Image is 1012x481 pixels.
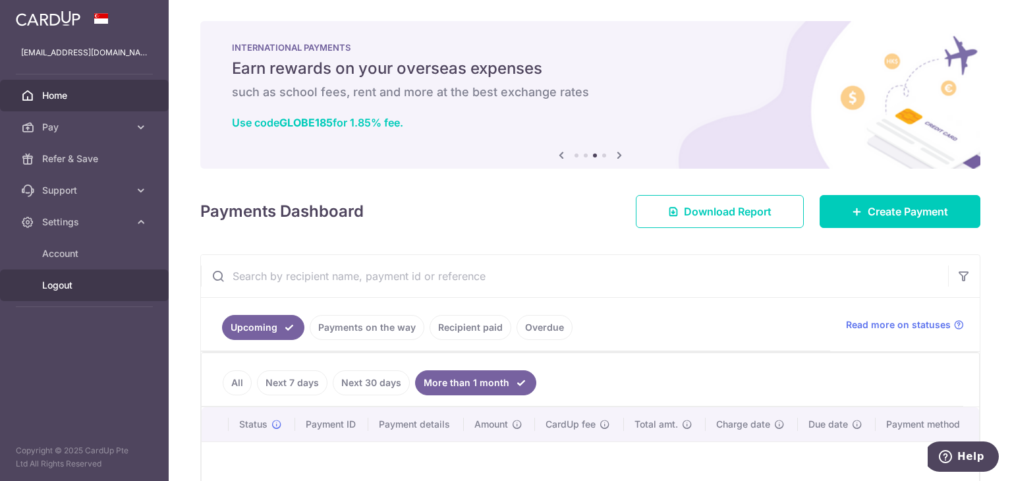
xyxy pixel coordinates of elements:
h5: Earn rewards on your overseas expenses [232,58,949,79]
a: Download Report [636,195,804,228]
span: Support [42,184,129,197]
a: Overdue [517,315,573,340]
span: Refer & Save [42,152,129,165]
a: Create Payment [820,195,980,228]
span: Charge date [716,418,770,431]
p: [EMAIL_ADDRESS][DOMAIN_NAME] [21,46,148,59]
a: More than 1 month [415,370,536,395]
b: GLOBE185 [279,116,333,129]
img: International Payment Banner [200,21,980,169]
th: Payment method [876,407,979,441]
img: CardUp [16,11,80,26]
span: Total amt. [634,418,678,431]
th: Payment ID [295,407,369,441]
a: All [223,370,252,395]
th: Payment details [368,407,464,441]
span: Pay [42,121,129,134]
span: Account [42,247,129,260]
a: Payments on the way [310,315,424,340]
h4: Payments Dashboard [200,200,364,223]
span: Home [42,89,129,102]
a: Read more on statuses [846,318,964,331]
span: Status [239,418,267,431]
h6: such as school fees, rent and more at the best exchange rates [232,84,949,100]
a: Next 7 days [257,370,327,395]
span: Logout [42,279,129,292]
a: Use codeGLOBE185for 1.85% fee. [232,116,403,129]
span: Read more on statuses [846,318,951,331]
span: CardUp fee [546,418,596,431]
a: Recipient paid [430,315,511,340]
span: Create Payment [868,204,948,219]
span: Amount [474,418,508,431]
a: Next 30 days [333,370,410,395]
span: Due date [808,418,848,431]
input: Search by recipient name, payment id or reference [201,255,948,297]
span: Settings [42,215,129,229]
span: Download Report [684,204,772,219]
a: Upcoming [222,315,304,340]
iframe: Opens a widget where you can find more information [928,441,999,474]
p: INTERNATIONAL PAYMENTS [232,42,949,53]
